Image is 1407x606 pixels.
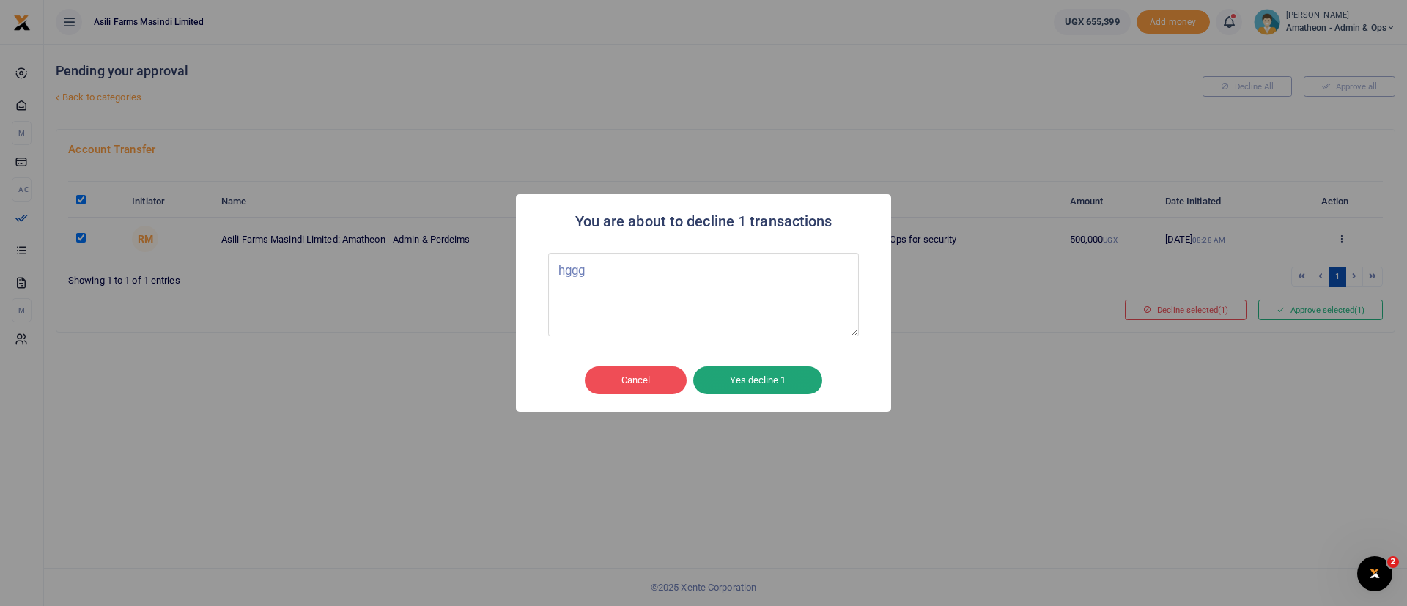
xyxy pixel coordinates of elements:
[585,366,687,394] button: Cancel
[575,209,832,234] h2: You are about to decline 1 transactions
[1357,556,1392,591] iframe: Intercom live chat
[548,253,859,336] textarea: Type your message here
[693,366,822,394] button: Yes decline 1
[1387,556,1399,568] span: 2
